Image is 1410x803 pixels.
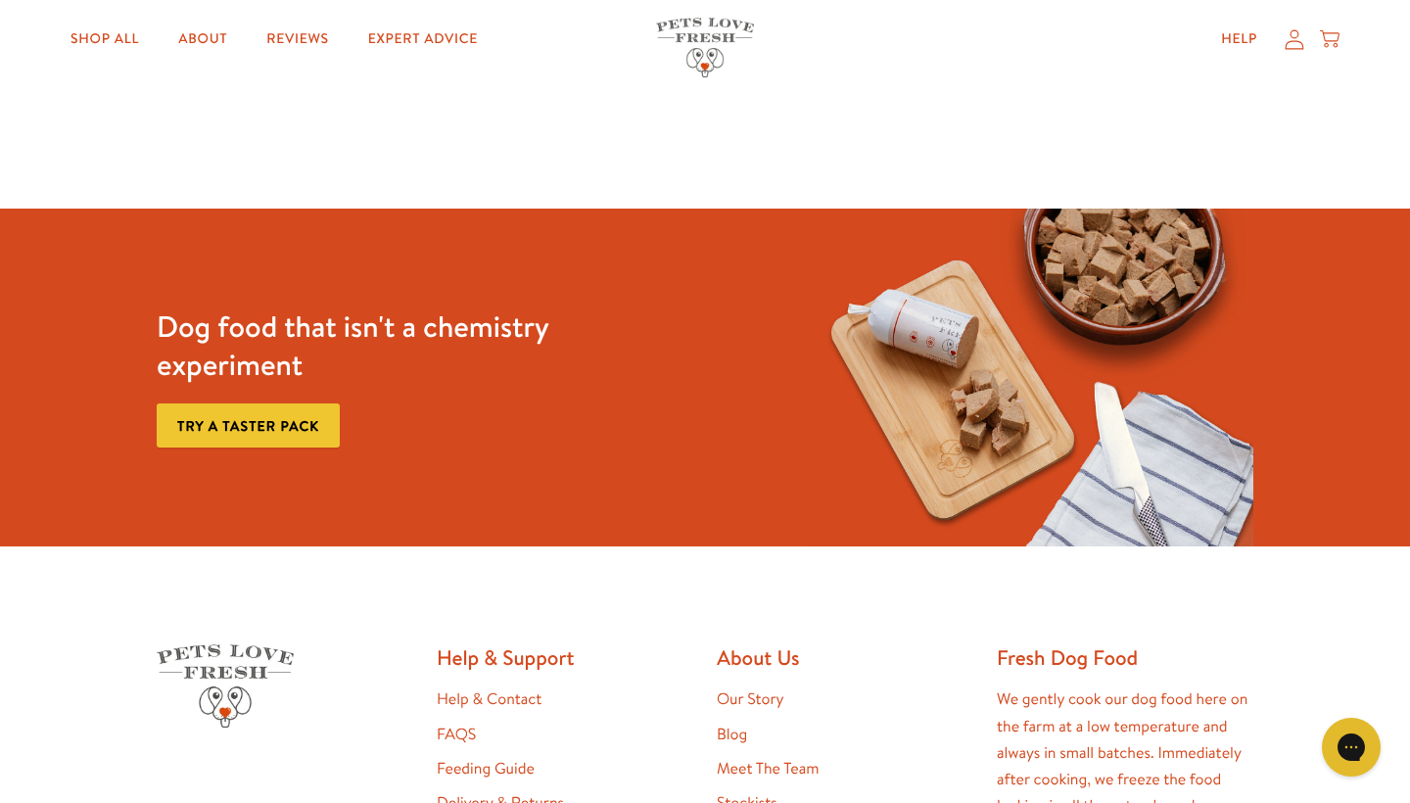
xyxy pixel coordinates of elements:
[437,644,693,671] h2: Help & Support
[157,403,340,448] a: Try a taster pack
[806,209,1253,546] img: Fussy
[717,724,747,745] a: Blog
[656,18,754,77] img: Pets Love Fresh
[157,644,294,728] img: Pets Love Fresh
[717,758,819,779] a: Meet The Team
[163,20,243,59] a: About
[437,758,535,779] a: Feeding Guide
[717,644,973,671] h2: About Us
[352,20,493,59] a: Expert Advice
[251,20,344,59] a: Reviews
[437,688,541,710] a: Help & Contact
[1205,20,1273,59] a: Help
[717,688,784,710] a: Our Story
[437,724,476,745] a: FAQS
[55,20,155,59] a: Shop All
[157,307,604,384] h3: Dog food that isn't a chemistry experiment
[997,644,1253,671] h2: Fresh Dog Food
[1312,711,1390,783] iframe: Gorgias live chat messenger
